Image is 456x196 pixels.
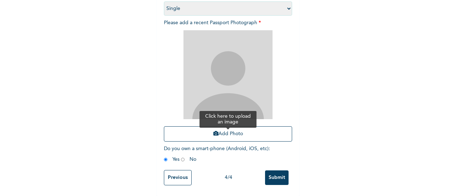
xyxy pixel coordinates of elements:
[192,174,265,181] div: 4 / 4
[183,30,273,119] img: Crop
[164,170,192,185] input: Previous
[265,170,289,185] input: Submit
[164,126,292,142] button: Add Photo
[164,20,292,145] span: Please add a recent Passport Photograph
[164,146,270,162] span: Do you own a smart-phone (Android, iOS, etc) : Yes No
